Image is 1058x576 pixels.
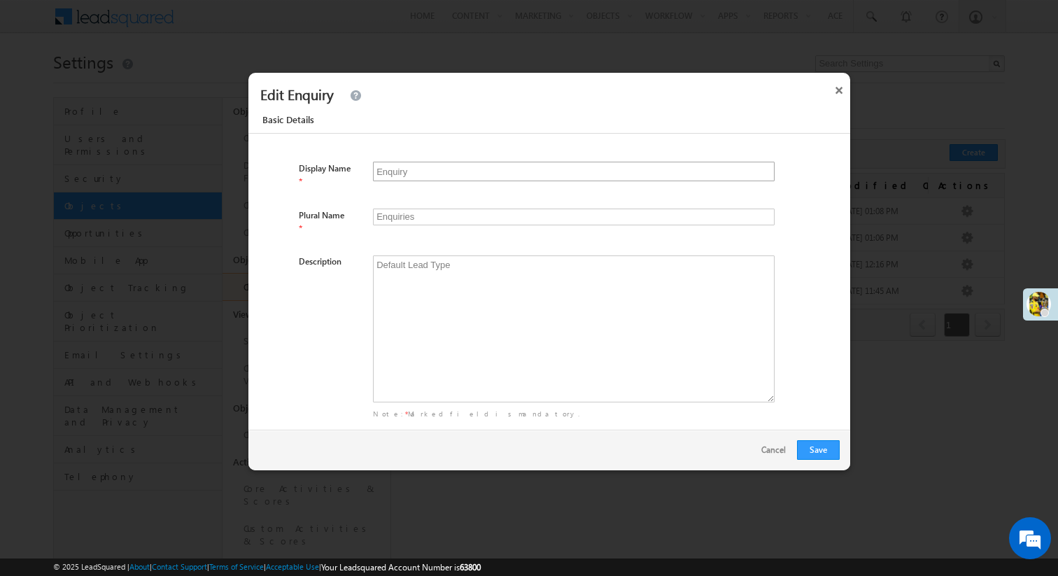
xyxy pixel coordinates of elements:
[373,209,775,225] input: Enter plural name here
[209,562,264,571] a: Terms of Service
[262,113,314,126] div: Basic Details
[299,210,344,220] label: Plural Name
[460,562,481,573] span: 63800
[53,561,481,574] span: © 2025 LeadSquared | | | | |
[373,255,775,402] textarea: Default Lead Type
[299,255,358,268] label: Description
[373,409,812,419] p: Note: Marked field is mandatory.
[761,440,797,456] a: Cancel
[373,162,775,181] input: Enter name here
[266,562,319,571] a: Acceptable Use
[129,562,150,571] a: About
[321,562,481,573] span: Your Leadsquared Account Number is
[299,163,351,174] label: Display Name
[828,73,850,102] button: ×
[797,440,840,460] button: Save
[248,73,334,104] p: Edit Enquiry
[152,562,207,571] a: Contact Support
